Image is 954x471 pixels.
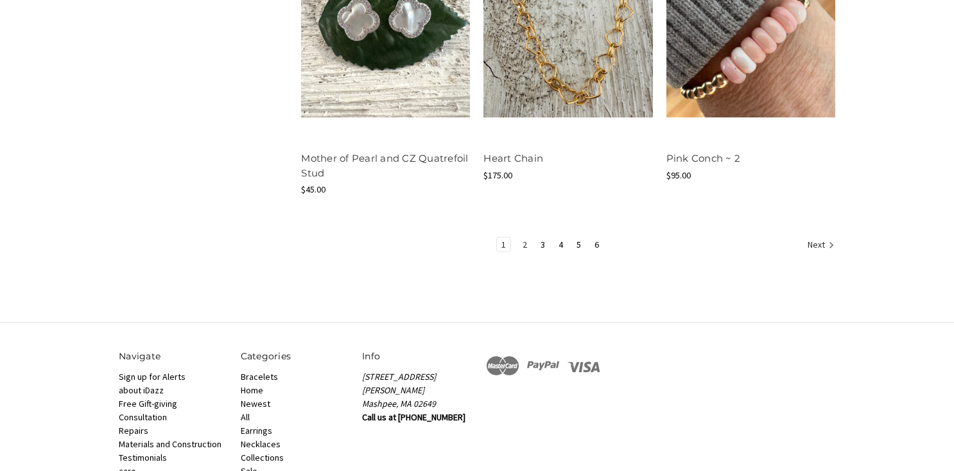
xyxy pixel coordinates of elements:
h5: Info [362,350,471,363]
span: $45.00 [301,184,325,195]
a: Heart Chain [483,152,543,164]
a: Materials and Construction [119,438,221,450]
a: Sign up for Alerts [119,371,186,382]
a: Necklaces [241,438,281,450]
a: Free Gift-giving Consultation [119,398,177,423]
a: Home [241,384,263,396]
a: All [241,411,250,423]
strong: Call us at [PHONE_NUMBER] [362,411,465,423]
a: Pink Conch ~ 2 [666,152,741,164]
a: Page 5 of 6 [572,237,585,252]
nav: pagination [301,237,835,255]
a: Next [803,237,835,254]
a: Page 3 of 6 [536,237,550,252]
a: Testimonials [119,452,167,463]
span: $175.00 [483,169,512,181]
a: Repairs [119,425,148,436]
a: Page 4 of 6 [554,237,568,252]
a: Page 6 of 6 [590,237,603,252]
a: about iDazz [119,384,164,396]
a: Earrings [241,425,272,436]
a: Newest [241,398,270,409]
a: Page 2 of 6 [518,237,532,252]
a: Page 1 of 6 [497,237,510,252]
h5: Navigate [119,350,227,363]
a: Mother of Pearl and CZ Quatrefoil Stud [301,152,468,179]
h5: Categories [241,350,349,363]
a: Bracelets [241,371,278,382]
address: [STREET_ADDRESS][PERSON_NAME] Mashpee, MA 02649 [362,370,471,411]
span: $95.00 [666,169,691,181]
a: Collections [241,452,284,463]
